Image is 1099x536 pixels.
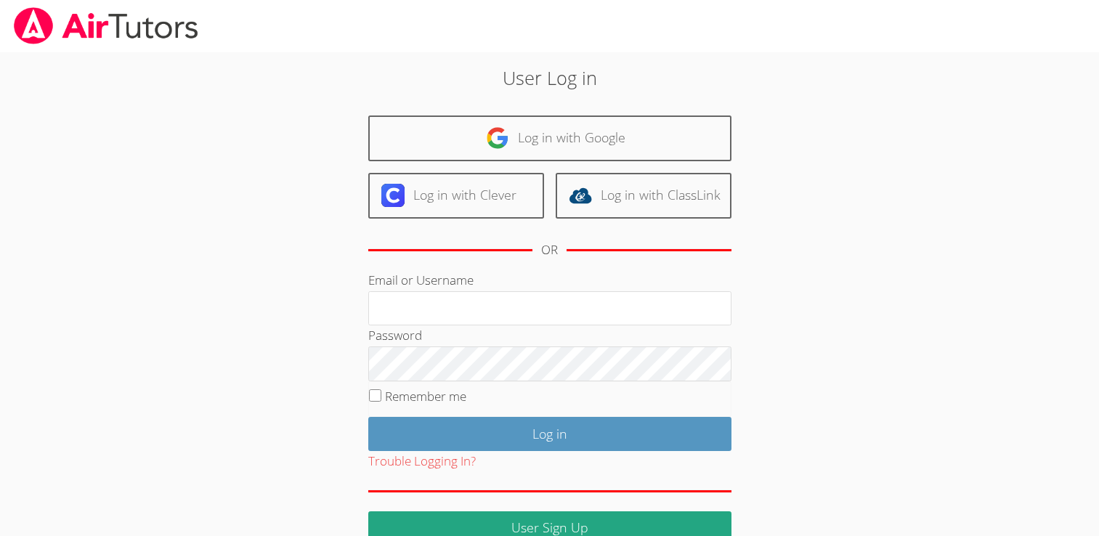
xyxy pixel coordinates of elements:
[541,240,558,261] div: OR
[12,7,200,44] img: airtutors_banner-c4298cdbf04f3fff15de1276eac7730deb9818008684d7c2e4769d2f7ddbe033.png
[368,115,731,161] a: Log in with Google
[486,126,509,150] img: google-logo-50288ca7cdecda66e5e0955fdab243c47b7ad437acaf1139b6f446037453330a.svg
[368,272,474,288] label: Email or Username
[368,417,731,451] input: Log in
[368,451,476,472] button: Trouble Logging In?
[381,184,405,207] img: clever-logo-6eab21bc6e7a338710f1a6ff85c0baf02591cd810cc4098c63d3a4b26e2feb20.svg
[569,184,592,207] img: classlink-logo-d6bb404cc1216ec64c9a2012d9dc4662098be43eaf13dc465df04b49fa7ab582.svg
[368,173,544,219] a: Log in with Clever
[253,64,846,92] h2: User Log in
[556,173,731,219] a: Log in with ClassLink
[368,327,422,344] label: Password
[385,388,466,405] label: Remember me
